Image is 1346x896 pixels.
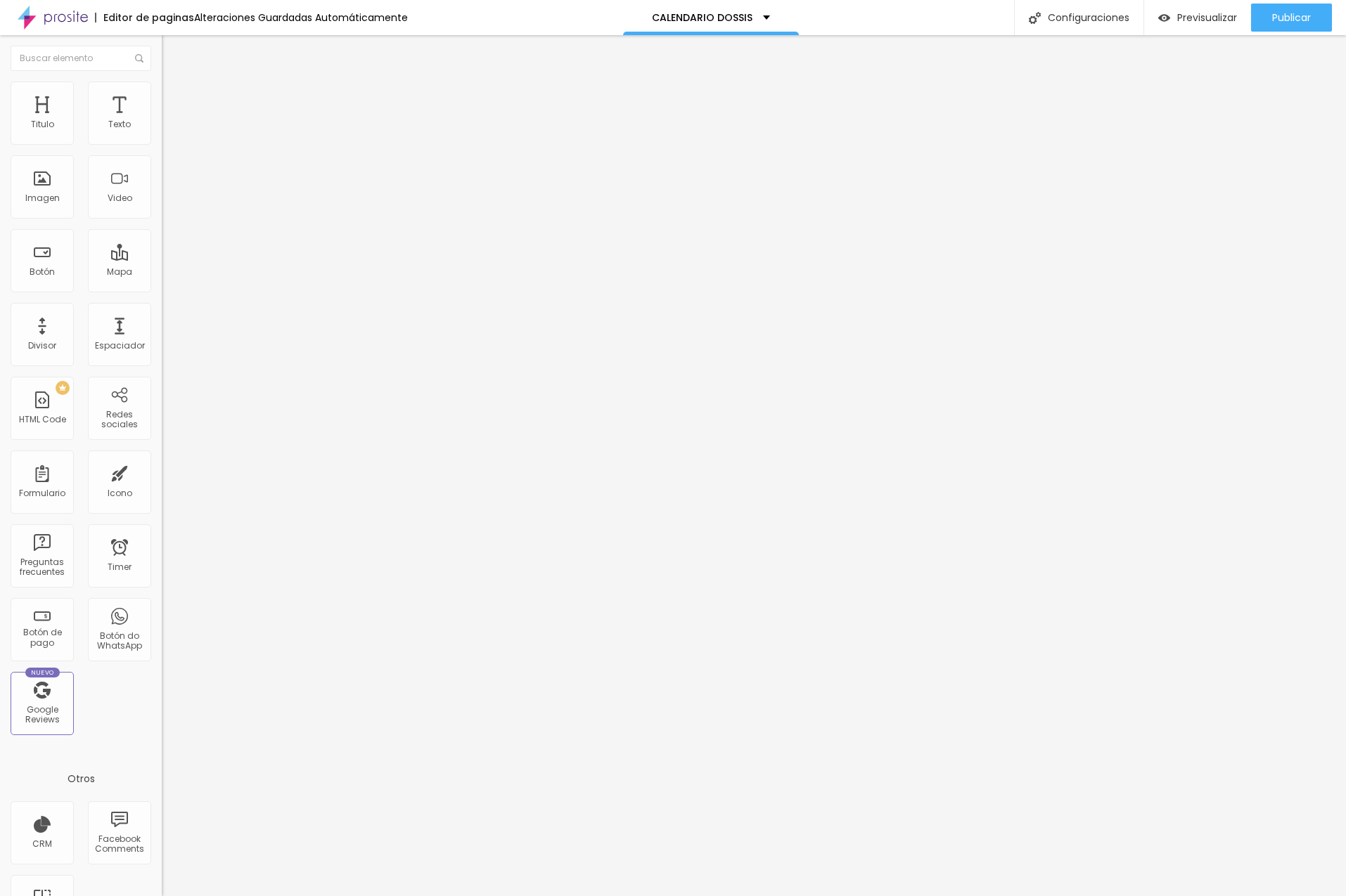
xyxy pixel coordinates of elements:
img: Icone [135,54,143,63]
span: Previsualizar [1177,12,1237,23]
div: Timer [108,562,132,572]
div: Formulario [19,488,65,498]
div: Botón do WhatsApp [91,631,147,651]
div: Imagen [25,193,60,203]
div: HTML Code [19,415,66,424]
div: Editor de paginas [95,13,194,22]
div: Divisor [28,341,56,351]
div: Mapa [107,267,132,277]
div: Botón de pago [14,628,70,648]
div: CRM [32,839,52,849]
span: Publicar [1272,12,1311,23]
div: Espaciador [95,341,145,351]
img: Icone [1029,12,1041,24]
iframe: Editor [162,35,1346,896]
div: Icono [108,488,132,498]
div: Preguntas frecuentes [14,557,70,578]
div: Video [108,193,132,203]
img: view-1.svg [1158,12,1170,24]
div: Google Reviews [14,705,70,725]
div: Facebook Comments [91,834,147,855]
input: Buscar elemento [11,46,151,71]
div: Nuevo [25,668,60,677]
div: Alteraciones Guardadas Automáticamente [194,13,408,22]
div: Titulo [31,119,54,129]
button: Previsualizar [1144,4,1251,32]
p: CALENDARIO DOSSIS [652,13,752,22]
div: Botón [30,267,55,277]
div: Texto [108,119,131,129]
button: Publicar [1251,4,1332,32]
div: Redes sociales [91,410,147,430]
